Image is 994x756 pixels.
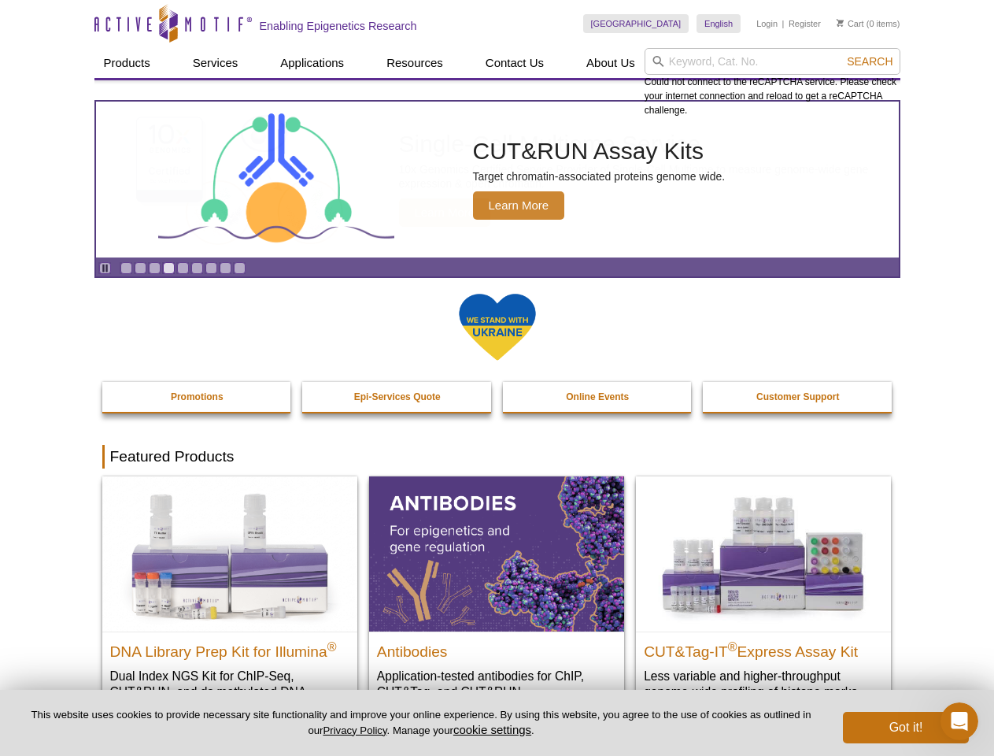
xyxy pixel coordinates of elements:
strong: Customer Support [756,391,839,402]
h2: Antibodies [377,636,616,660]
h2: Enabling Epigenetics Research [260,19,417,33]
h2: CUT&Tag-IT Express Assay Kit [644,636,883,660]
a: CUT&Tag-IT® Express Assay Kit CUT&Tag-IT®Express Assay Kit Less variable and higher-throughput ge... [636,476,891,715]
p: This website uses cookies to provide necessary site functionality and improve your online experie... [25,708,817,738]
h2: DNA Library Prep Kit for Illumina [110,636,349,660]
img: We Stand With Ukraine [458,292,537,362]
button: Search [842,54,897,69]
a: Go to slide 6 [191,262,203,274]
a: Privacy Policy [323,724,386,736]
a: Go to slide 4 [163,262,175,274]
img: Your Cart [837,19,844,27]
img: DNA Library Prep Kit for Illumina [102,476,357,631]
img: All Antibodies [369,476,624,631]
p: Application-tested antibodies for ChIP, CUT&Tag, and CUT&RUN. [377,668,616,700]
a: Products [94,48,160,78]
a: Go to slide 7 [205,262,217,274]
article: CUT&RUN Assay Kits [96,102,899,258]
iframe: Intercom live chat [940,702,978,740]
a: Go to slide 9 [234,262,246,274]
a: Applications [271,48,353,78]
a: CUT&RUN Assay Kits CUT&RUN Assay Kits Target chromatin-associated proteins genome wide. Learn More [96,102,899,258]
sup: ® [327,639,337,653]
strong: Promotions [171,391,224,402]
a: Register [789,18,821,29]
div: Could not connect to the reCAPTCHA service. Please check your internet connection and reload to g... [645,48,900,117]
h2: Featured Products [102,445,892,469]
button: Got it! [843,712,969,743]
a: Online Events [503,382,693,412]
h2: CUT&RUN Assay Kits [473,139,726,163]
sup: ® [728,639,737,653]
a: Go to slide 3 [149,262,161,274]
button: cookie settings [453,723,531,736]
a: Epi-Services Quote [302,382,493,412]
a: Login [756,18,778,29]
strong: Online Events [566,391,629,402]
li: (0 items) [837,14,900,33]
a: Go to slide 5 [177,262,189,274]
a: Go to slide 8 [220,262,231,274]
a: Contact Us [476,48,553,78]
strong: Epi-Services Quote [354,391,441,402]
a: Customer Support [703,382,893,412]
img: CUT&Tag-IT® Express Assay Kit [636,476,891,631]
span: Search [847,55,892,68]
p: Target chromatin-associated proteins genome wide. [473,169,726,183]
a: DNA Library Prep Kit for Illumina DNA Library Prep Kit for Illumina® Dual Index NGS Kit for ChIP-... [102,476,357,731]
a: English [697,14,741,33]
a: Toggle autoplay [99,262,111,274]
a: All Antibodies Antibodies Application-tested antibodies for ChIP, CUT&Tag, and CUT&RUN. [369,476,624,715]
p: Less variable and higher-throughput genome-wide profiling of histone marks​. [644,668,883,700]
a: Cart [837,18,864,29]
a: [GEOGRAPHIC_DATA] [583,14,689,33]
input: Keyword, Cat. No. [645,48,900,75]
p: Dual Index NGS Kit for ChIP-Seq, CUT&RUN, and ds methylated DNA assays. [110,668,349,716]
a: Services [183,48,248,78]
a: Go to slide 2 [135,262,146,274]
img: CUT&RUN Assay Kits [158,108,394,252]
span: Learn More [473,191,565,220]
a: Promotions [102,382,293,412]
a: Go to slide 1 [120,262,132,274]
li: | [782,14,785,33]
a: About Us [577,48,645,78]
a: Resources [377,48,453,78]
